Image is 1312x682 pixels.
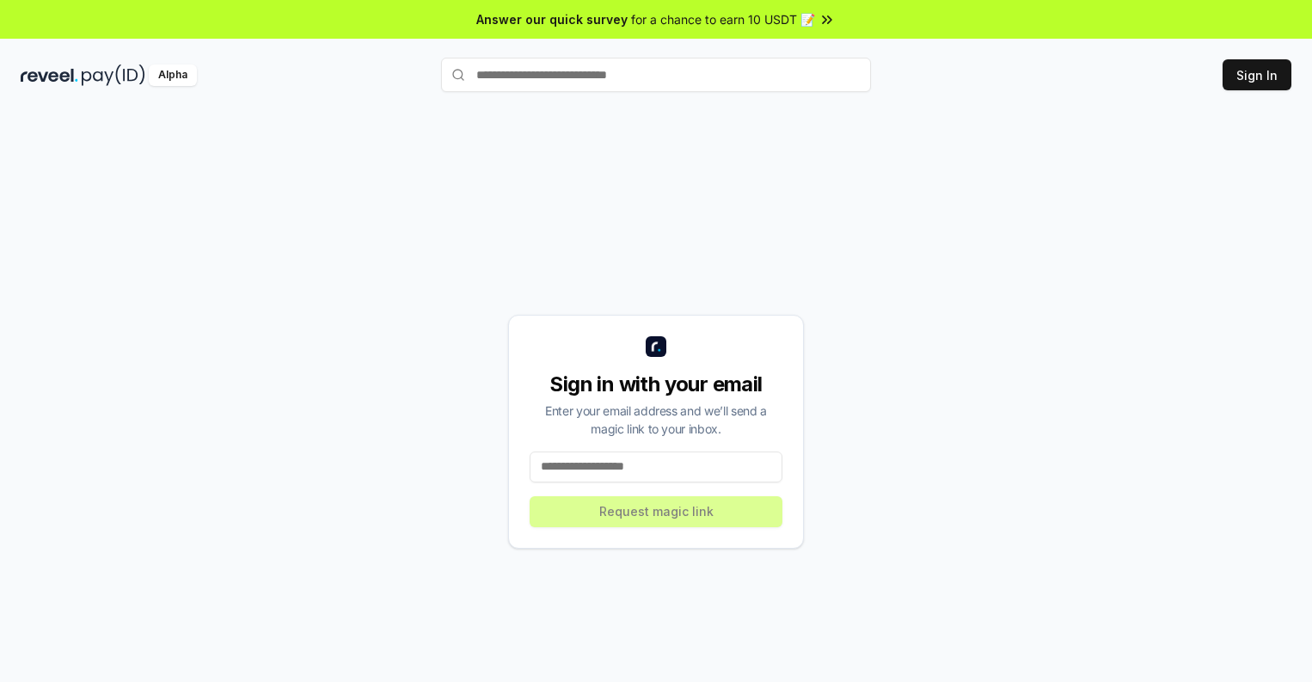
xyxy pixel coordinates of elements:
[530,402,782,438] div: Enter your email address and we’ll send a magic link to your inbox.
[149,65,197,86] div: Alpha
[1223,59,1291,90] button: Sign In
[82,65,145,86] img: pay_id
[631,10,815,28] span: for a chance to earn 10 USDT 📝
[476,10,628,28] span: Answer our quick survey
[21,65,78,86] img: reveel_dark
[646,336,666,357] img: logo_small
[530,371,782,398] div: Sign in with your email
